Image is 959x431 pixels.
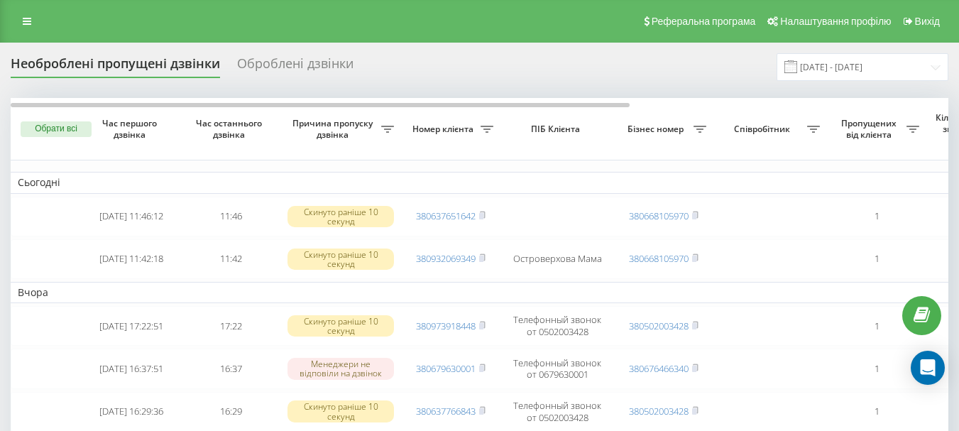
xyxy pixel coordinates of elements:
td: Островерхова Мама [500,239,614,279]
span: Час останнього дзвінка [192,118,269,140]
td: 11:46 [181,197,280,236]
td: [DATE] 17:22:51 [82,306,181,346]
td: 17:22 [181,306,280,346]
div: Open Intercom Messenger [911,351,945,385]
td: [DATE] 16:37:51 [82,349,181,388]
a: 380637651642 [416,209,476,222]
div: Скинуто раніше 10 секунд [287,315,394,337]
div: Скинуто раніше 10 секунд [287,206,394,227]
a: 380668105970 [629,252,689,265]
span: Причина пропуску дзвінка [287,118,381,140]
span: Номер клієнта [408,124,481,135]
div: Менеджери не відповіли на дзвінок [287,358,394,379]
span: Пропущених від клієнта [834,118,906,140]
a: 380637766843 [416,405,476,418]
span: Час першого дзвінка [93,118,170,140]
div: Оброблені дзвінки [237,56,354,78]
span: Налаштування профілю [780,16,891,27]
span: Бізнес номер [621,124,694,135]
a: 380502003428 [629,320,689,332]
td: Телефонный звонок от 0679630001 [500,349,614,388]
a: 380679630001 [416,362,476,375]
a: 380668105970 [629,209,689,222]
span: Співробітник [720,124,807,135]
td: 1 [827,349,926,388]
td: Телефонный звонок от 0502003428 [500,306,614,346]
td: 1 [827,306,926,346]
td: 1 [827,239,926,279]
td: 16:37 [181,349,280,388]
span: ПІБ Клієнта [513,124,602,135]
td: [DATE] 11:42:18 [82,239,181,279]
td: 1 [827,197,926,236]
td: 11:42 [181,239,280,279]
a: 380932069349 [416,252,476,265]
span: Вихід [915,16,940,27]
a: 380502003428 [629,405,689,418]
span: Реферальна програма [652,16,756,27]
div: Скинуто раніше 10 секунд [287,249,394,270]
a: 380676466340 [629,362,689,375]
button: Обрати всі [21,121,92,137]
td: [DATE] 11:46:12 [82,197,181,236]
div: Скинуто раніше 10 секунд [287,400,394,422]
a: 380973918448 [416,320,476,332]
div: Необроблені пропущені дзвінки [11,56,220,78]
